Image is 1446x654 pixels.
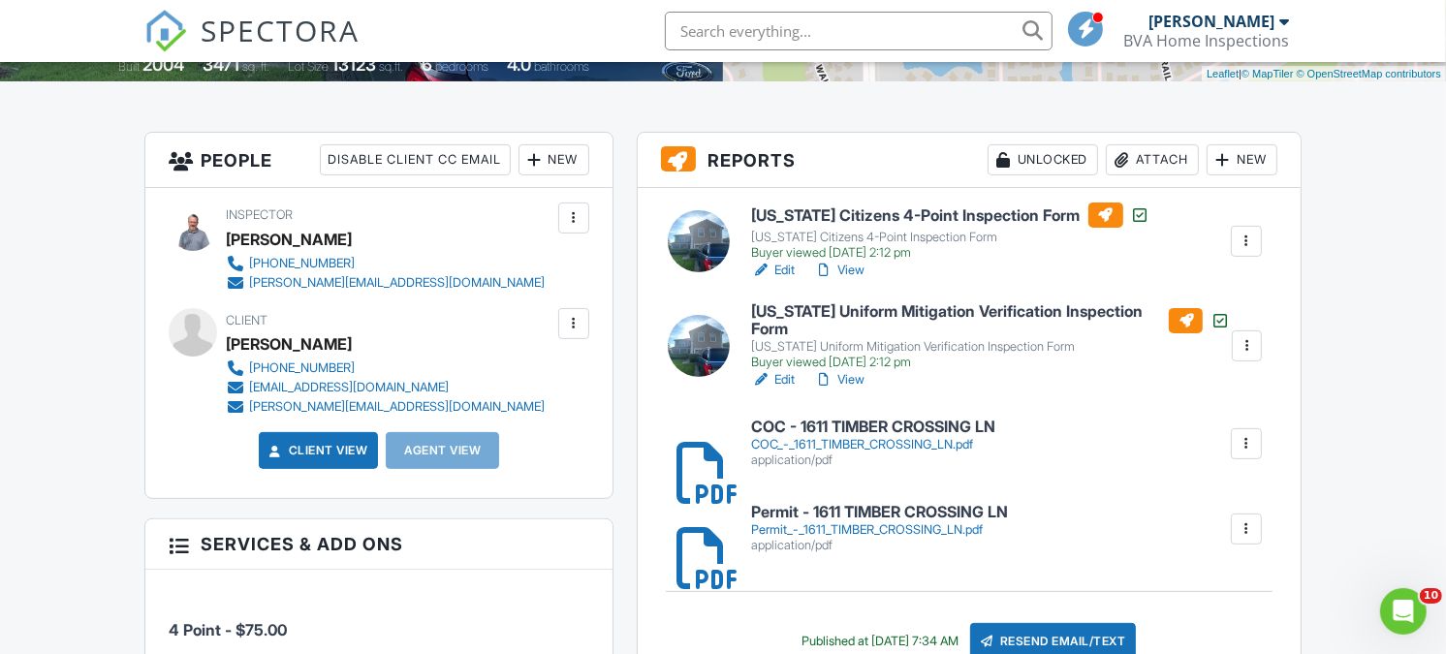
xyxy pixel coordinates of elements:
div: 6 [422,54,432,75]
img: The Best Home Inspection Software - Spectora [144,10,187,52]
a: [PERSON_NAME][EMAIL_ADDRESS][DOMAIN_NAME] [226,397,545,417]
a: [US_STATE] Uniform Mitigation Verification Inspection Form [US_STATE] Uniform Mitigation Verifica... [752,303,1231,370]
div: Attach [1106,144,1199,175]
div: application/pdf [752,452,996,468]
div: Published at [DATE] 7:34 AM [802,634,959,649]
div: [PERSON_NAME] [226,329,352,358]
span: Inspector [226,207,293,222]
span: Lot Size [288,59,329,74]
a: View [815,261,865,280]
div: 2004 [142,54,184,75]
div: [PERSON_NAME] [226,225,352,254]
a: Client View [266,441,368,460]
input: Search everything... [665,12,1053,50]
div: Permit_-_1611_TIMBER_CROSSING_LN.pdf [752,522,1009,538]
a: [PHONE_NUMBER] [226,358,545,378]
div: 13123 [331,54,376,75]
div: COC_-_1611_TIMBER_CROSSING_LN.pdf [752,437,996,452]
a: © MapTiler [1242,68,1294,79]
span: sq. ft. [242,59,269,74]
div: [US_STATE] Citizens 4-Point Inspection Form [752,230,1150,245]
div: [PERSON_NAME][EMAIL_ADDRESS][DOMAIN_NAME] [249,399,545,415]
div: | [1202,66,1446,82]
a: [EMAIL_ADDRESS][DOMAIN_NAME] [226,378,545,397]
a: Edit [752,261,796,280]
div: 3471 [203,54,239,75]
h3: Reports [638,133,1301,188]
div: BVA Home Inspections [1123,31,1289,50]
span: Client [226,313,267,327]
span: bathrooms [534,59,589,74]
h6: COC - 1611 TIMBER CROSSING LN [752,419,996,436]
span: 10 [1420,588,1442,604]
div: [US_STATE] Uniform Mitigation Verification Inspection Form [752,339,1231,355]
div: New [1207,144,1277,175]
div: Buyer viewed [DATE] 2:12 pm [752,355,1231,370]
div: Buyer viewed [DATE] 2:12 pm [752,245,1150,261]
div: [PERSON_NAME] [1148,12,1274,31]
div: Unlocked [988,144,1098,175]
h3: Services & Add ons [145,519,612,570]
div: 4.0 [507,54,531,75]
a: Edit [752,370,796,389]
h6: [US_STATE] Citizens 4-Point Inspection Form [752,202,1150,228]
div: [PERSON_NAME][EMAIL_ADDRESS][DOMAIN_NAME] [249,275,545,291]
div: [PHONE_NUMBER] [249,360,355,376]
div: New [519,144,589,175]
div: [PHONE_NUMBER] [249,256,355,271]
a: [US_STATE] Citizens 4-Point Inspection Form [US_STATE] Citizens 4-Point Inspection Form Buyer vie... [752,202,1150,261]
a: Permit - 1611 TIMBER CROSSING LN Permit_-_1611_TIMBER_CROSSING_LN.pdf application/pdf [752,504,1009,553]
span: 4 Point - $75.00 [169,620,287,639]
a: [PERSON_NAME][EMAIL_ADDRESS][DOMAIN_NAME] [226,273,545,293]
a: Leaflet [1207,68,1239,79]
a: View [815,370,865,389]
span: Built [118,59,140,74]
iframe: Intercom live chat [1380,588,1427,635]
h6: Permit - 1611 TIMBER CROSSING LN [752,504,1009,521]
div: [EMAIL_ADDRESS][DOMAIN_NAME] [249,380,449,395]
h6: [US_STATE] Uniform Mitigation Verification Inspection Form [752,303,1231,337]
div: Disable Client CC Email [320,144,511,175]
h3: People [145,133,612,188]
div: application/pdf [752,538,1009,553]
a: COC - 1611 TIMBER CROSSING LN COC_-_1611_TIMBER_CROSSING_LN.pdf application/pdf [752,419,996,468]
span: sq.ft. [379,59,403,74]
span: bedrooms [435,59,488,74]
a: © OpenStreetMap contributors [1297,68,1441,79]
a: SPECTORA [144,26,360,67]
span: SPECTORA [201,10,360,50]
a: [PHONE_NUMBER] [226,254,545,273]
